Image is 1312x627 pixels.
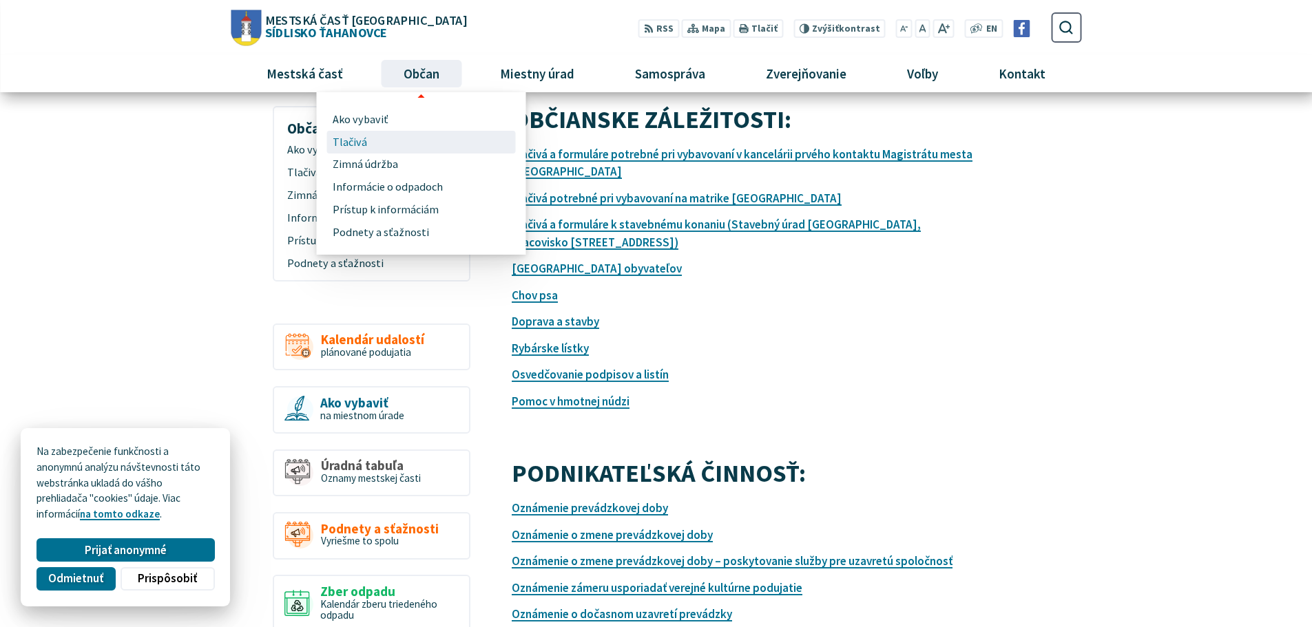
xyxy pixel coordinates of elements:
span: Informácie o odpadoch [333,176,443,199]
span: Prístup k informáciám [333,199,439,222]
span: Mestská časť [261,55,348,92]
span: Podnety a sťažnosti [333,222,429,244]
span: Zber odpadu [320,584,459,599]
span: Zverejňovanie [761,55,852,92]
button: Nastaviť pôvodnú veľkosť písma [915,19,930,38]
span: Sídlisko Ťahanovce [261,14,466,39]
span: Ako vybaviť [333,108,388,131]
p: Na zabezpečenie funkčnosti a anonymnú analýzu návštevnosti táto webstránka ukladá do vášho prehli... [37,444,214,522]
button: Tlačiť [733,19,783,38]
span: Mapa [702,22,725,36]
span: Tlačivá [333,131,367,153]
a: RSS [638,19,679,38]
span: Občan [398,55,444,92]
a: Logo Sídlisko Ťahanovce, prejsť na domovskú stránku. [231,10,466,45]
a: Zverejňovanie [741,55,872,92]
span: Prijať anonymné [85,543,167,557]
a: EN [983,22,1001,36]
button: Zmenšiť veľkosť písma [896,19,913,38]
a: Ako vybaviť [333,108,510,131]
span: Zimná údržba [287,184,456,207]
span: Kalendár zberu triedeného odpadu [320,597,437,622]
a: na tomto odkaze [80,507,160,520]
span: Ako vybaviť [320,396,404,410]
h3: Občan [279,110,464,139]
span: Tlačivá [287,162,456,184]
strong: PODNIKATEĽSKÁ ČINNOSŤ: [512,457,806,489]
a: Ako vybaviť [279,139,464,162]
a: Informácie o odpadoch [279,207,464,230]
a: Oznámenie o dočasnom uzavretí prevádzky [512,606,732,621]
a: Tlačivá potrebné pri vybavovaní na matrike [GEOGRAPHIC_DATA] [512,191,842,206]
a: Občan [378,55,464,92]
a: Tlačivá a formuláre potrebné pri vybavovaní v kancelárii prvého kontaktu Magistrátu mesta [GEOGRA... [512,147,972,180]
span: kontrast [812,23,880,34]
span: Oznamy mestskej časti [321,471,421,485]
img: Prejsť na domovskú stránku [231,10,261,45]
a: Podnety a sťažnosti Vyriešme to spolu [273,512,470,560]
span: Kalendár udalostí [321,332,424,347]
span: Ako vybaviť [287,139,456,162]
a: Chov psa [512,288,558,303]
span: EN [986,22,997,36]
span: Miestny úrad [494,55,579,92]
a: Kontakt [974,55,1071,92]
a: Oznámenie o zmene prevádzkovej doby – poskytovanie služby pre uzavretú spoločnosť [512,553,952,568]
span: Vyriešme to spolu [321,534,399,547]
span: RSS [656,22,674,36]
a: Tlačivá a formuláre k stavebnému konaniu (Stavebný úrad [GEOGRAPHIC_DATA], pracovisko [STREET_ADD... [512,217,921,250]
span: Podnety a sťažnosti [321,522,439,536]
span: Mestská časť [GEOGRAPHIC_DATA] [265,14,466,26]
button: Prijať anonymné [37,538,214,562]
a: Podnety a sťažnosti [333,222,510,244]
a: Osvedčovanie podpisov a listín [512,367,669,382]
span: Voľby [902,55,944,92]
strong: OBČIANSKE ZÁLEŽITOSTI: [512,103,791,135]
a: Tlačivá [279,162,464,184]
a: Zimná údržba [279,184,464,207]
span: Prispôsobiť [138,571,197,586]
button: Zvýšiťkontrast [793,19,885,38]
span: Podnety a sťažnosti [287,252,456,275]
a: Podnety a sťažnosti [279,252,464,275]
a: Prístup k informáciám [279,230,464,253]
span: Informácie o odpadoch [287,207,456,230]
button: Zväčšiť veľkosť písma [933,19,954,38]
span: Úradná tabuľa [321,458,421,473]
button: Prispôsobiť [121,567,214,591]
span: Prístup k informáciám [287,230,456,253]
a: [GEOGRAPHIC_DATA] obyvateľov [512,261,682,276]
a: Úradná tabuľa Oznamy mestskej časti [273,449,470,497]
a: Samospráva [610,55,731,92]
a: Voľby [882,55,964,92]
button: Odmietnuť [37,567,115,591]
a: Mapa [682,19,731,38]
a: Ako vybaviť na miestnom úrade [273,386,470,434]
a: Pomoc v hmotnej núdzi [512,394,629,409]
a: Miestny úrad [475,55,599,92]
a: Tlačivá [333,131,510,153]
a: Oznámenie o zmene prevádzkovej doby [512,527,713,542]
span: Kontakt [994,55,1051,92]
span: Zimná údržba [333,153,398,176]
img: Prejsť na Facebook stránku [1013,20,1030,37]
a: Mestská časť [241,55,368,92]
a: Informácie o odpadoch [333,176,510,199]
a: Oznámenie prevádzkovej doby [512,500,668,516]
span: Odmietnuť [48,571,103,586]
a: Zimná údržba [333,153,510,176]
a: Oznámenie zámeru usporiadať verejné kultúrne podujatie [512,580,802,595]
a: Rybárske lístky [512,341,589,356]
a: Prístup k informáciám [333,199,510,222]
span: Tlačiť [751,23,778,34]
a: Doprava a stavby [512,314,599,329]
span: na miestnom úrade [320,409,404,422]
a: Kalendár udalostí plánované podujatia [273,323,470,371]
span: Zvýšiť [812,23,839,34]
span: Samospráva [629,55,710,92]
span: plánované podujatia [321,346,411,359]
